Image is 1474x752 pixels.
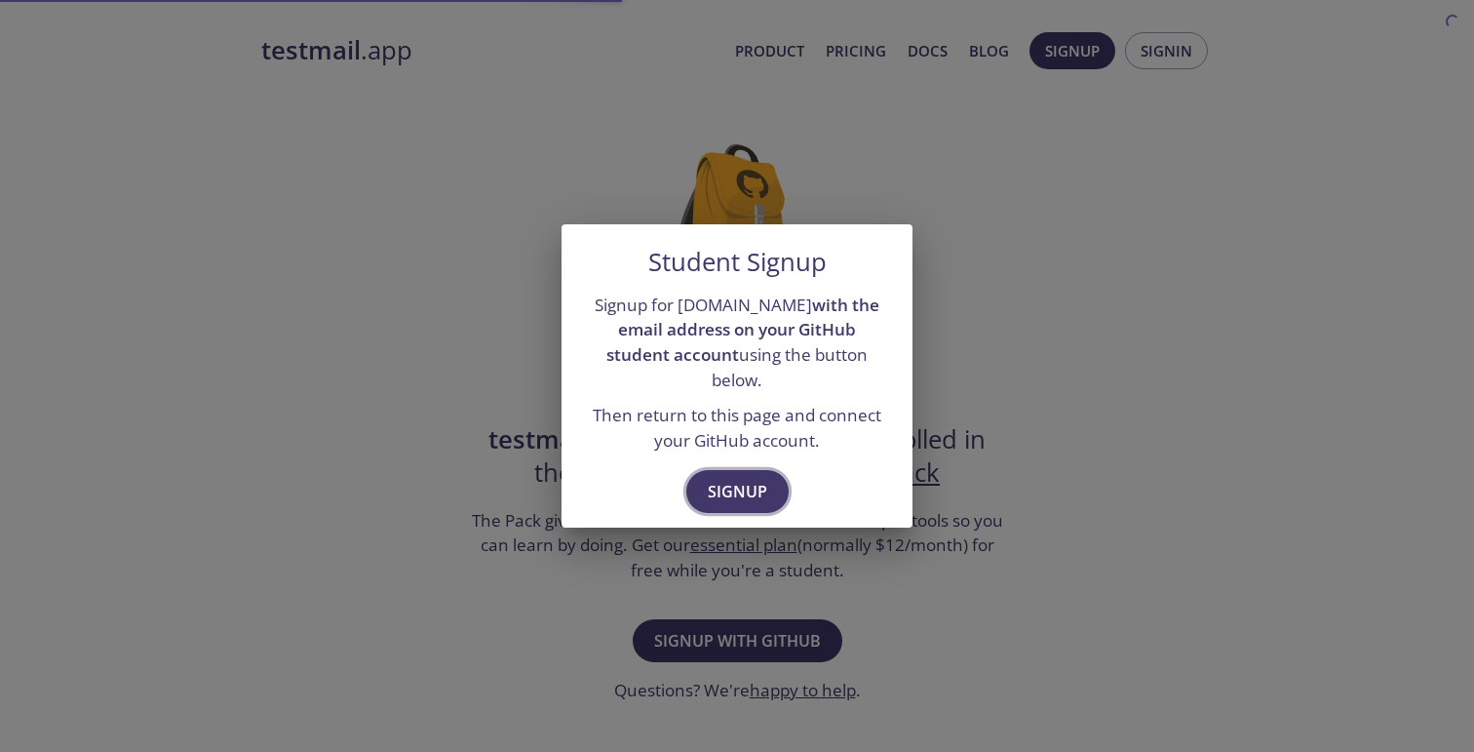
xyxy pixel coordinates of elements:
h5: Student Signup [648,248,827,277]
p: Then return to this page and connect your GitHub account. [585,403,889,453]
p: Signup for [DOMAIN_NAME] using the button below. [585,293,889,393]
strong: with the email address on your GitHub student account [606,294,879,366]
button: Signup [686,470,789,513]
span: Signup [708,478,767,505]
